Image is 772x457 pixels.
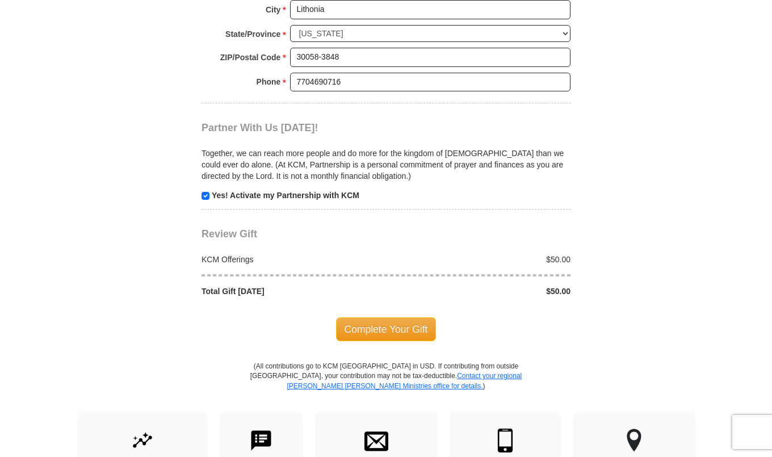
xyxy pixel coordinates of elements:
[131,429,154,452] img: give-by-stock.svg
[202,148,570,182] p: Together, we can reach more people and do more for the kingdom of [DEMOGRAPHIC_DATA] than we coul...
[196,286,387,297] div: Total Gift [DATE]
[386,254,577,265] div: $50.00
[250,362,522,411] p: (All contributions go to KCM [GEOGRAPHIC_DATA] in USD. If contributing from outside [GEOGRAPHIC_D...
[287,372,522,389] a: Contact your regional [PERSON_NAME] [PERSON_NAME] Ministries office for details.
[386,286,577,297] div: $50.00
[266,2,280,18] strong: City
[202,228,257,240] span: Review Gift
[202,122,318,133] span: Partner With Us [DATE]!
[257,74,281,90] strong: Phone
[196,254,387,265] div: KCM Offerings
[225,26,280,42] strong: State/Province
[364,429,388,452] img: envelope.svg
[249,429,273,452] img: text-to-give.svg
[336,317,437,341] span: Complete Your Gift
[626,429,642,452] img: other-region
[493,429,517,452] img: mobile.svg
[212,191,359,200] strong: Yes! Activate my Partnership with KCM
[220,49,281,65] strong: ZIP/Postal Code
